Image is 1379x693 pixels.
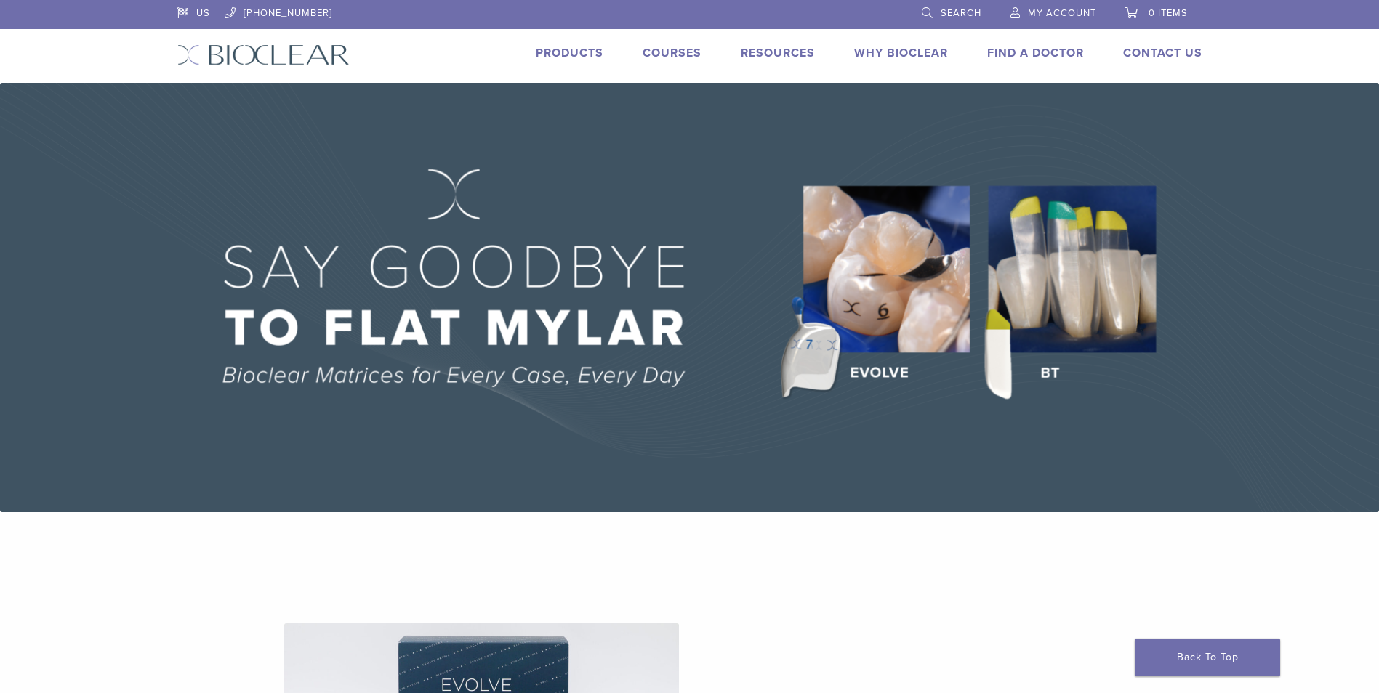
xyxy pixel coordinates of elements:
[987,46,1084,60] a: Find A Doctor
[941,7,981,19] span: Search
[1028,7,1096,19] span: My Account
[643,46,701,60] a: Courses
[177,44,350,65] img: Bioclear
[1149,7,1188,19] span: 0 items
[854,46,948,60] a: Why Bioclear
[536,46,603,60] a: Products
[1123,46,1202,60] a: Contact Us
[1135,639,1280,676] a: Back To Top
[741,46,815,60] a: Resources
